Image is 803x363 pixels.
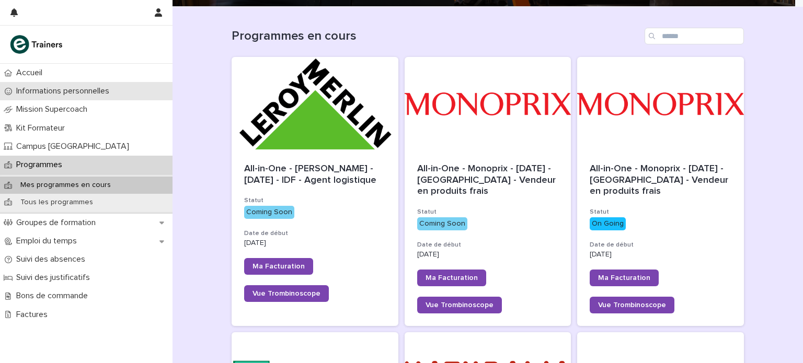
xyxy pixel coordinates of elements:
h1: Programmes en cours [232,29,640,44]
p: Emploi du temps [12,236,85,246]
a: All-in-One - [PERSON_NAME] - [DATE] - IDF - Agent logistiqueStatutComing SoonDate de début[DATE]M... [232,57,398,326]
p: Tous les programmes [12,198,101,207]
a: Ma Facturation [244,258,313,275]
span: All-in-One - Monoprix - [DATE] - [GEOGRAPHIC_DATA] - Vendeur en produits frais [590,164,731,196]
h3: Statut [244,196,386,205]
h3: Statut [590,208,731,216]
a: All-in-One - Monoprix - [DATE] - [GEOGRAPHIC_DATA] - Vendeur en produits fraisStatutComing SoonDa... [405,57,571,326]
div: On Going [590,217,626,230]
span: Vue Trombinoscope [426,301,494,309]
span: Ma Facturation [598,274,650,282]
p: [DATE] [590,250,731,259]
span: Vue Trombinoscope [253,290,320,297]
a: Ma Facturation [590,270,659,286]
p: Informations personnelles [12,86,118,96]
p: Suivi des absences [12,254,94,264]
h3: Statut [417,208,559,216]
a: Vue Trombinoscope [590,297,674,313]
a: All-in-One - Monoprix - [DATE] - [GEOGRAPHIC_DATA] - Vendeur en produits fraisStatutOn GoingDate ... [577,57,744,326]
p: Groupes de formation [12,218,104,228]
a: Ma Facturation [417,270,486,286]
a: Vue Trombinoscope [244,285,329,302]
p: Campus [GEOGRAPHIC_DATA] [12,142,137,151]
p: Mission Supercoach [12,104,96,114]
h3: Date de début [417,241,559,249]
a: Vue Trombinoscope [417,297,502,313]
p: Factures [12,310,56,320]
p: Accueil [12,68,51,78]
p: Kit Formateur [12,123,73,133]
span: All-in-One - [PERSON_NAME] - [DATE] - IDF - Agent logistique [244,164,376,185]
span: Vue Trombinoscope [598,301,666,309]
span: Ma Facturation [253,263,305,270]
p: Suivi des justificatifs [12,273,98,283]
div: Coming Soon [244,206,294,219]
h3: Date de début [590,241,731,249]
span: Ma Facturation [426,274,478,282]
input: Search [645,28,744,44]
span: All-in-One - Monoprix - [DATE] - [GEOGRAPHIC_DATA] - Vendeur en produits frais [417,164,558,196]
img: K0CqGN7SDeD6s4JG8KQk [8,34,66,55]
p: Mes programmes en cours [12,181,119,190]
p: [DATE] [244,239,386,248]
p: Bons de commande [12,291,96,301]
p: Programmes [12,160,71,170]
div: Coming Soon [417,217,467,230]
h3: Date de début [244,229,386,238]
p: [DATE] [417,250,559,259]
